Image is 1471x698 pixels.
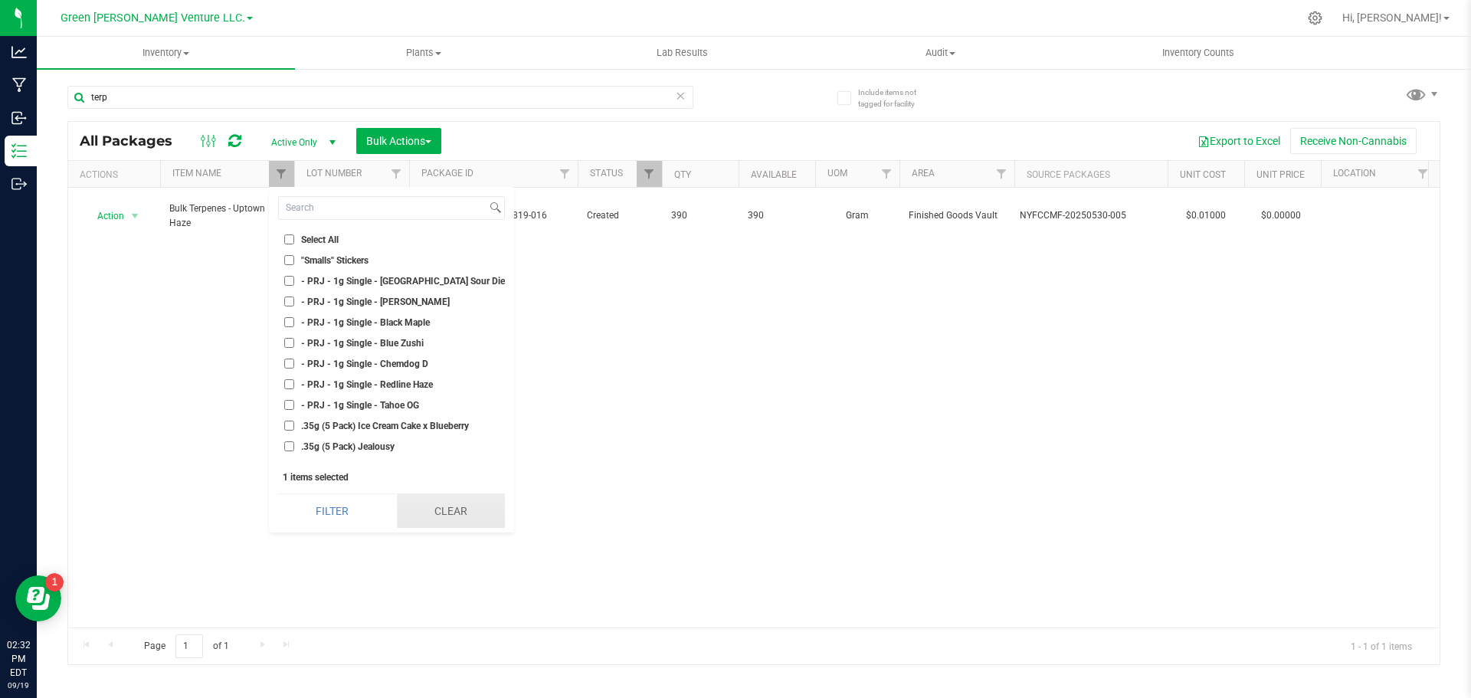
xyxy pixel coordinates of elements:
[301,297,450,306] span: - PRJ - 1g Single - [PERSON_NAME]
[675,86,686,106] span: Clear
[284,441,294,451] input: .35g (5 Pack) Jealousy
[284,359,294,369] input: - PRJ - 1g Single - Chemdog D
[824,208,890,223] span: Gram
[874,161,899,187] a: Filter
[284,400,294,410] input: - PRJ - 1g Single - Tahoe OG
[279,197,487,219] input: Search
[1014,161,1168,188] th: Source Packages
[1070,37,1328,69] a: Inventory Counts
[301,401,419,410] span: - PRJ - 1g Single - Tahoe OG
[284,379,294,389] input: - PRJ - 1g Single - Redline Haze
[912,168,935,179] a: Area
[278,494,386,528] button: Filter
[15,575,61,621] iframe: Resource center
[812,46,1069,60] span: Audit
[306,168,362,179] a: Lot Number
[37,37,295,69] a: Inventory
[296,46,552,60] span: Plants
[553,37,811,69] a: Lab Results
[366,135,431,147] span: Bulk Actions
[284,276,294,286] input: - PRJ - 1g Single - [GEOGRAPHIC_DATA] Sour Diesel
[172,168,221,179] a: Item Name
[552,161,578,187] a: Filter
[301,339,424,348] span: - PRJ - 1g Single - Blue Zushi
[284,338,294,348] input: - PRJ - 1g Single - Blue Zushi
[80,169,154,180] div: Actions
[1168,188,1244,244] td: $0.01000
[80,133,188,149] span: All Packages
[175,634,203,658] input: 1
[283,472,500,483] div: 1 items selected
[1256,169,1305,180] a: Unit Price
[284,297,294,306] input: - PRJ - 1g Single - [PERSON_NAME]
[7,680,30,691] p: 09/19
[269,161,294,187] a: Filter
[284,255,294,265] input: "Smalls" Stickers
[590,168,623,179] a: Status
[11,143,27,159] inline-svg: Inventory
[169,202,285,231] span: Bulk Terpenes - Uptown Haze
[1180,169,1226,180] a: Unit Cost
[1410,161,1436,187] a: Filter
[1188,128,1290,154] button: Export to Excel
[11,77,27,93] inline-svg: Manufacturing
[1342,11,1442,24] span: Hi, [PERSON_NAME]!
[1306,11,1325,25] div: Manage settings
[909,208,1005,223] span: Finished Goods Vault
[301,442,395,451] span: .35g (5 Pack) Jealousy
[1020,208,1163,223] div: Value 1: NYFCCMF-20250530-005
[301,380,433,389] span: - PRJ - 1g Single - Redline Haze
[748,208,806,223] span: 390
[811,37,1070,69] a: Audit
[11,176,27,192] inline-svg: Outbound
[421,168,473,179] a: Package ID
[356,128,441,154] button: Bulk Actions
[989,161,1014,187] a: Filter
[45,573,64,591] iframe: Resource center unread badge
[858,87,935,110] span: Include items not tagged for facility
[1253,205,1309,227] span: $0.00000
[84,205,125,227] span: Action
[384,161,409,187] a: Filter
[636,46,729,60] span: Lab Results
[301,421,469,431] span: .35g (5 Pack) Ice Cream Cake x Blueberry
[284,234,294,244] input: Select All
[397,494,505,528] button: Clear
[67,86,693,109] input: Search Package ID, Item Name, SKU, Lot or Part Number...
[301,359,428,369] span: - PRJ - 1g Single - Chemdog D
[1290,128,1417,154] button: Receive Non-Cannabis
[1338,634,1424,657] span: 1 - 1 of 1 items
[284,317,294,327] input: - PRJ - 1g Single - Black Maple
[131,634,241,658] span: Page of 1
[1333,168,1376,179] a: Location
[1142,46,1255,60] span: Inventory Counts
[37,46,295,60] span: Inventory
[301,277,516,286] span: - PRJ - 1g Single - [GEOGRAPHIC_DATA] Sour Diesel
[295,37,553,69] a: Plants
[674,169,691,180] a: Qty
[7,638,30,680] p: 02:32 PM EDT
[11,44,27,60] inline-svg: Analytics
[301,256,369,265] span: "Smalls" Stickers
[587,208,653,223] span: Created
[126,205,145,227] span: select
[637,161,662,187] a: Filter
[751,169,797,180] a: Available
[301,235,339,244] span: Select All
[301,318,430,327] span: - PRJ - 1g Single - Black Maple
[827,168,847,179] a: UOM
[671,208,729,223] span: 390
[61,11,245,25] span: Green [PERSON_NAME] Venture LLC.
[11,110,27,126] inline-svg: Inbound
[284,421,294,431] input: .35g (5 Pack) Ice Cream Cake x Blueberry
